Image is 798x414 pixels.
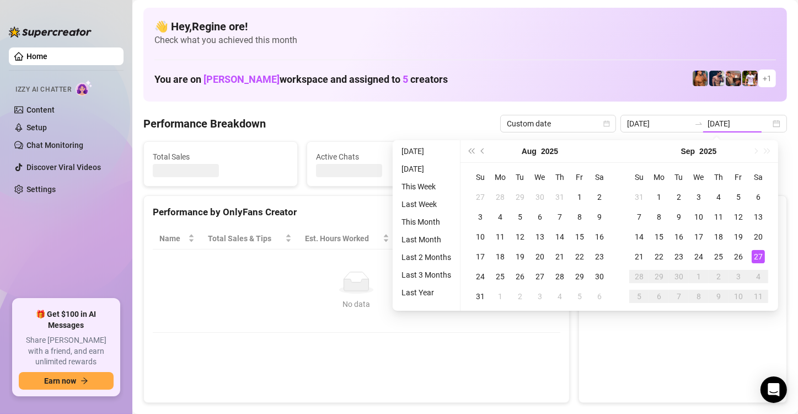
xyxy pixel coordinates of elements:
div: Sales by OnlyFans Creator [588,205,778,220]
span: swap-right [694,119,703,128]
span: Earn now [44,376,76,385]
th: Sales / Hour [396,228,470,250]
h4: Performance Breakdown [143,116,266,131]
img: logo-BBDzfeDw.svg [9,26,92,38]
th: Name [153,228,201,250]
a: Content [26,105,55,114]
span: Total Sales & Tips [208,232,283,245]
div: Open Intercom Messenger [760,376,787,403]
span: Chat Conversion [476,232,544,245]
span: 🎁 Get $100 in AI Messages [19,309,114,331]
span: Name [159,232,186,245]
span: Active Chats [316,151,452,163]
span: Custom date [507,115,609,132]
input: Start date [627,118,690,130]
span: Izzy AI Chatter [15,84,71,95]
span: Share [PERSON_NAME] with a friend, and earn unlimited rewards [19,335,114,368]
a: Discover Viral Videos [26,163,101,172]
th: Chat Conversion [469,228,560,250]
img: Hector [742,71,758,86]
span: Messages Sent [479,151,615,163]
input: End date [708,118,770,130]
span: [PERSON_NAME] [203,73,280,85]
span: arrow-right [81,377,88,385]
span: to [694,119,703,128]
img: AI Chatter [76,80,93,96]
span: + 1 [763,72,772,84]
th: Total Sales & Tips [201,228,298,250]
span: Sales / Hour [403,232,454,245]
h1: You are on workspace and assigned to creators [154,73,448,86]
a: Home [26,52,47,61]
h4: 👋 Hey, Regine ore ! [154,19,776,34]
div: Est. Hours Worked [305,232,381,245]
span: Check what you achieved this month [154,34,776,46]
button: Earn nowarrow-right [19,372,114,390]
a: Setup [26,123,47,132]
img: JG [693,71,708,86]
a: Chat Monitoring [26,141,83,150]
span: calendar [603,120,610,127]
img: Osvaldo [726,71,741,86]
a: Settings [26,185,56,194]
div: Performance by OnlyFans Creator [153,205,560,220]
div: No data [164,298,549,310]
span: 5 [403,73,408,85]
span: Total Sales [153,151,288,163]
img: Axel [709,71,725,86]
